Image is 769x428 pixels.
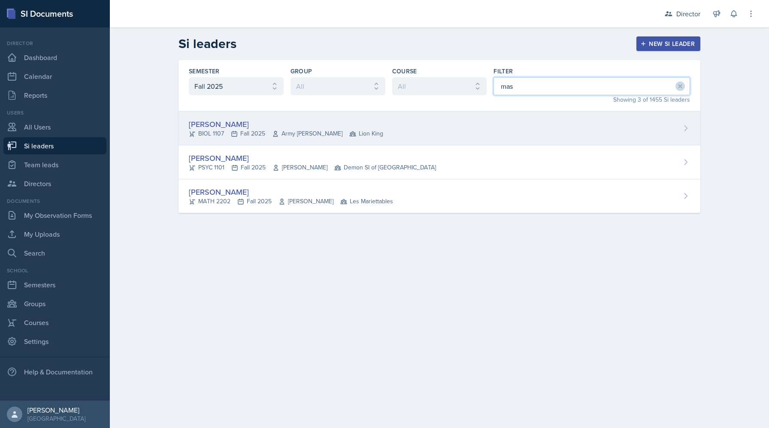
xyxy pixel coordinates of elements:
[3,207,106,224] a: My Observation Forms
[179,179,700,213] a: [PERSON_NAME] MATH 2202Fall 2025[PERSON_NAME] Les Mariettables
[3,118,106,136] a: All Users
[3,39,106,47] div: Director
[3,244,106,262] a: Search
[349,129,383,138] span: Lion King
[3,156,106,173] a: Team leads
[3,175,106,192] a: Directors
[189,163,436,172] div: PSYC 1101 Fall 2025
[189,186,393,198] div: [PERSON_NAME]
[189,129,383,138] div: BIOL 1107 Fall 2025
[179,112,700,145] a: [PERSON_NAME] BIOL 1107Fall 2025Army [PERSON_NAME] Lion King
[272,163,327,172] span: [PERSON_NAME]
[3,314,106,331] a: Courses
[3,49,106,66] a: Dashboard
[3,276,106,293] a: Semesters
[3,68,106,85] a: Calendar
[642,40,695,47] div: New Si leader
[3,87,106,104] a: Reports
[493,95,690,104] div: Showing 3 of 1455 Si leaders
[676,9,700,19] div: Director
[189,197,393,206] div: MATH 2202 Fall 2025
[3,363,106,380] div: Help & Documentation
[291,67,312,75] label: Group
[3,197,106,205] div: Documents
[340,197,393,206] span: Les Mariettables
[3,137,106,154] a: Si leaders
[392,67,417,75] label: Course
[493,77,690,95] input: Filter
[3,333,106,350] a: Settings
[179,145,700,179] a: [PERSON_NAME] PSYC 1101Fall 2025[PERSON_NAME] Demon SI of [GEOGRAPHIC_DATA]
[179,36,236,51] h2: Si leaders
[27,414,85,423] div: [GEOGRAPHIC_DATA]
[272,129,342,138] span: Army [PERSON_NAME]
[189,67,220,75] label: Semester
[3,267,106,274] div: School
[493,67,513,75] label: Filter
[3,295,106,312] a: Groups
[3,109,106,117] div: Users
[279,197,333,206] span: [PERSON_NAME]
[334,163,436,172] span: Demon SI of [GEOGRAPHIC_DATA]
[636,36,700,51] button: New Si leader
[3,226,106,243] a: My Uploads
[189,152,436,164] div: [PERSON_NAME]
[189,118,383,130] div: [PERSON_NAME]
[27,406,85,414] div: [PERSON_NAME]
